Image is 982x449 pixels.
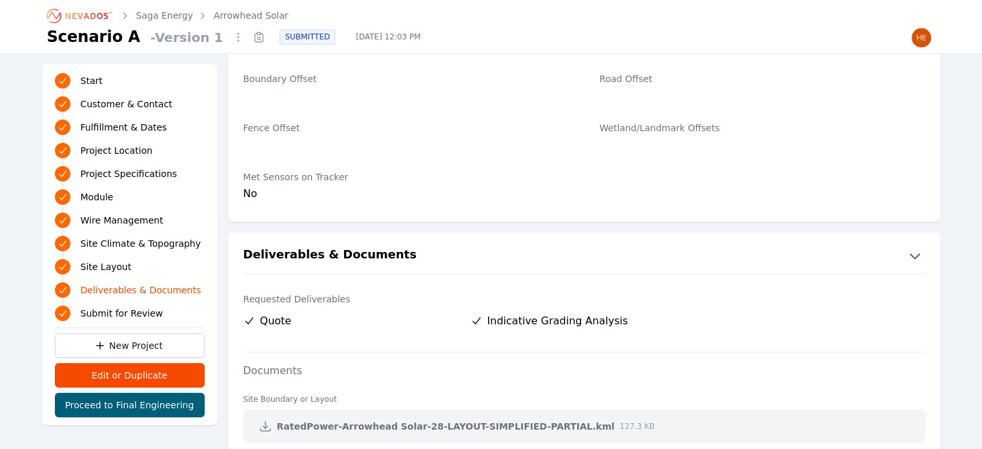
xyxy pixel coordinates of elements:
[277,419,615,432] span: RatedPower-Arrowhead Solar-28-LAYOUT-SIMPLIFIED-PARTIAL.kml
[243,383,925,404] dt: Site Boundary or Layout
[228,245,941,266] button: Deliverables & Documents
[81,74,103,87] span: Start
[600,121,925,134] label: Wetland/Landmark Offsets
[81,144,153,157] span: Project Location
[81,121,167,134] span: Fulfillment & Dates
[81,167,178,180] span: Project Specifications
[55,363,205,388] button: Edit or Duplicate
[243,170,569,183] label: Met Sensors on Tracker
[228,364,318,376] label: Documents
[280,29,335,45] div: SUBMITTED
[345,32,431,42] span: [DATE] 12:03 PM
[243,121,569,134] label: Fence Offset
[81,284,201,297] span: Deliverables & Documents
[81,260,132,273] span: Site Layout
[81,214,163,227] span: Wire Management
[145,28,228,46] span: - Version 1
[600,72,925,85] label: Road Offset
[81,191,114,204] span: Module
[260,313,292,328] span: Quote
[243,292,925,305] label: Requested Deliverables
[55,72,205,322] nav: Progress
[136,9,193,22] a: Saga Energy
[243,245,417,266] h2: Deliverables & Documents
[487,313,628,328] span: Indicative Grading Analysis
[81,237,201,250] span: Site Climate & Topography
[81,98,172,110] span: Customer & Contact
[55,333,205,358] a: New Project
[214,9,289,22] a: Arrowhead Solar
[47,5,289,26] nav: Breadcrumb
[243,185,569,201] div: No
[47,26,141,47] h1: Scenario A
[620,421,655,431] span: 127.3 KB
[55,393,205,417] button: Proceed to Final Engineering
[911,27,932,48] img: Henar Luque
[81,307,163,320] span: Submit for Review
[243,72,569,85] label: Boundary Offset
